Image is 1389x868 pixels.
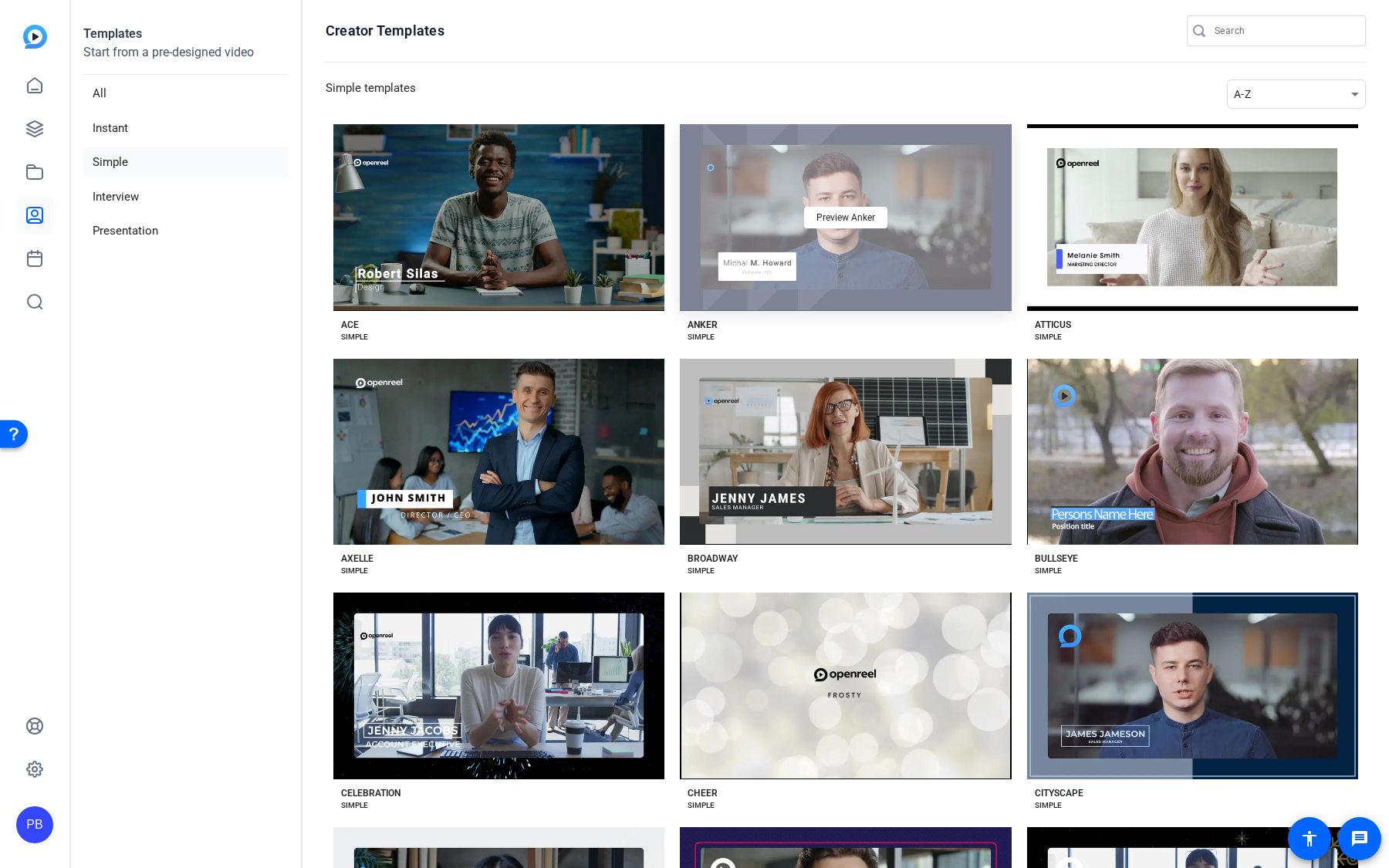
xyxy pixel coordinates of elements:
div: SIMPLE [1035,799,1062,812]
div: BROADWAY [688,552,738,565]
mat-icon: message [1350,829,1369,848]
button: Template image [333,124,664,311]
div: SIMPLE [688,565,715,577]
div: AXELLE [341,552,373,565]
div: PB [16,806,53,843]
li: Presentation [83,215,289,247]
button: Template image [333,593,664,779]
div: SIMPLE [341,565,368,577]
div: ANKER [688,319,718,331]
li: Simple [83,147,289,178]
button: Template image [1027,124,1358,311]
div: ACE [341,319,359,331]
button: Template image [333,359,664,545]
button: Template image [1027,359,1358,545]
div: CITYSCAPE [1035,787,1083,799]
h1: Creator Templates [326,22,444,40]
button: Template image [680,359,1011,545]
h3: Simple templates [326,79,416,109]
div: SIMPLE [688,799,715,812]
button: Template image [680,593,1011,779]
li: Interview [83,181,289,213]
mat-icon: accessibility [1300,829,1319,848]
button: Template image [1027,593,1358,779]
div: CHEER [688,787,718,799]
input: Search [1215,22,1354,40]
div: SIMPLE [1035,331,1062,343]
span: Preview Anker [816,213,875,222]
p: Start from a pre-designed video [83,43,289,75]
span: A-Z [1234,88,1251,100]
li: Instant [83,113,289,144]
div: SIMPLE [341,331,368,343]
div: BULLSEYE [1035,552,1078,565]
div: SIMPLE [688,331,715,343]
strong: Templates [83,26,142,41]
div: SIMPLE [1035,565,1062,577]
button: Template imagePreview Anker [680,124,1011,311]
div: SIMPLE [341,799,368,812]
li: All [83,78,289,110]
img: blue-gradient.svg [23,25,47,49]
div: CELEBRATION [341,787,400,799]
div: ATTICUS [1035,319,1071,331]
